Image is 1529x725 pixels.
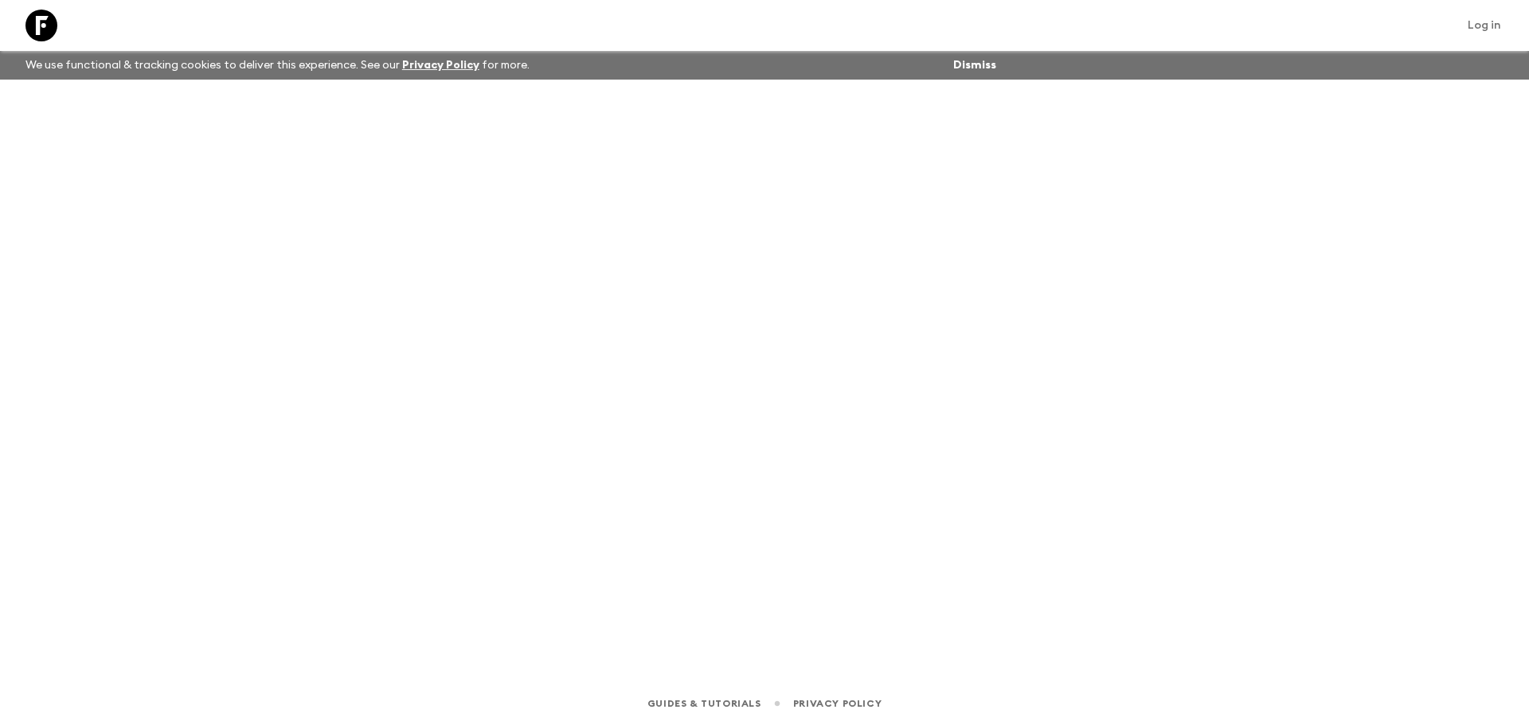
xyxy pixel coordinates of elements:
p: We use functional & tracking cookies to deliver this experience. See our for more. [19,51,536,80]
button: Dismiss [949,54,1000,76]
a: Log in [1459,14,1510,37]
a: Privacy Policy [402,60,479,71]
a: Privacy Policy [793,695,882,712]
a: Guides & Tutorials [647,695,761,712]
